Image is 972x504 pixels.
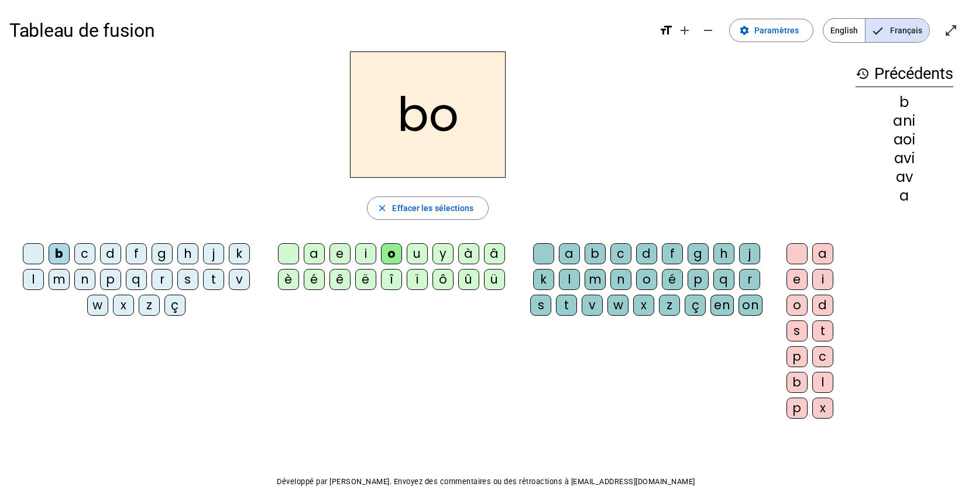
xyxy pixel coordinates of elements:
[355,243,376,264] div: i
[610,243,631,264] div: c
[381,243,402,264] div: o
[812,398,833,419] div: x
[533,269,554,290] div: k
[530,295,551,316] div: s
[355,269,376,290] div: ë
[739,269,760,290] div: r
[688,243,709,264] div: g
[812,320,833,341] div: t
[74,269,95,290] div: n
[582,295,603,316] div: v
[585,269,606,290] div: m
[126,269,147,290] div: q
[304,243,325,264] div: a
[812,269,833,290] div: i
[559,269,580,290] div: l
[856,61,953,87] h3: Précédents
[392,201,473,215] span: Effacer les sélections
[659,295,680,316] div: z
[812,346,833,367] div: c
[113,295,134,316] div: x
[713,243,734,264] div: h
[636,269,657,290] div: o
[432,243,454,264] div: y
[786,295,808,316] div: o
[739,295,763,316] div: on
[585,243,606,264] div: b
[856,151,953,165] div: avi
[856,133,953,147] div: aoi
[739,243,760,264] div: j
[673,19,696,42] button: Augmenter la taille de la police
[164,295,186,316] div: ç
[856,114,953,128] div: ani
[329,269,351,290] div: ê
[229,269,250,290] div: v
[865,19,929,42] span: Français
[556,295,577,316] div: t
[23,269,44,290] div: l
[152,243,173,264] div: g
[9,12,650,49] h1: Tableau de fusion
[407,269,428,290] div: ï
[203,269,224,290] div: t
[786,372,808,393] div: b
[754,23,799,37] span: Paramètres
[856,189,953,203] div: a
[304,269,325,290] div: é
[177,243,198,264] div: h
[662,243,683,264] div: f
[329,243,351,264] div: e
[49,243,70,264] div: b
[939,19,963,42] button: Entrer en plein écran
[407,243,428,264] div: u
[381,269,402,290] div: î
[484,269,505,290] div: ü
[367,196,488,220] button: Effacer les sélections
[607,295,628,316] div: w
[688,269,709,290] div: p
[152,269,173,290] div: r
[377,203,387,213] mat-icon: close
[126,243,147,264] div: f
[484,243,505,264] div: â
[856,67,870,81] mat-icon: history
[139,295,160,316] div: z
[944,23,958,37] mat-icon: open_in_full
[786,398,808,419] div: p
[662,269,683,290] div: é
[229,243,250,264] div: k
[610,269,631,290] div: n
[636,243,657,264] div: d
[729,19,813,42] button: Paramètres
[710,295,734,316] div: en
[458,269,479,290] div: û
[812,243,833,264] div: a
[100,243,121,264] div: d
[278,269,299,290] div: è
[786,346,808,367] div: p
[823,18,930,43] mat-button-toggle-group: Language selection
[458,243,479,264] div: à
[812,295,833,316] div: d
[100,269,121,290] div: p
[685,295,706,316] div: ç
[350,51,506,178] h2: bo
[559,243,580,264] div: a
[633,295,654,316] div: x
[432,269,454,290] div: ô
[678,23,692,37] mat-icon: add
[739,25,750,36] mat-icon: settings
[786,320,808,341] div: s
[856,170,953,184] div: av
[856,95,953,109] div: b
[87,295,108,316] div: w
[74,243,95,264] div: c
[696,19,720,42] button: Diminuer la taille de la police
[203,243,224,264] div: j
[9,475,963,489] p: Développé par [PERSON_NAME]. Envoyez des commentaires ou des rétroactions à [EMAIL_ADDRESS][DOMAI...
[713,269,734,290] div: q
[812,372,833,393] div: l
[823,19,865,42] span: English
[701,23,715,37] mat-icon: remove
